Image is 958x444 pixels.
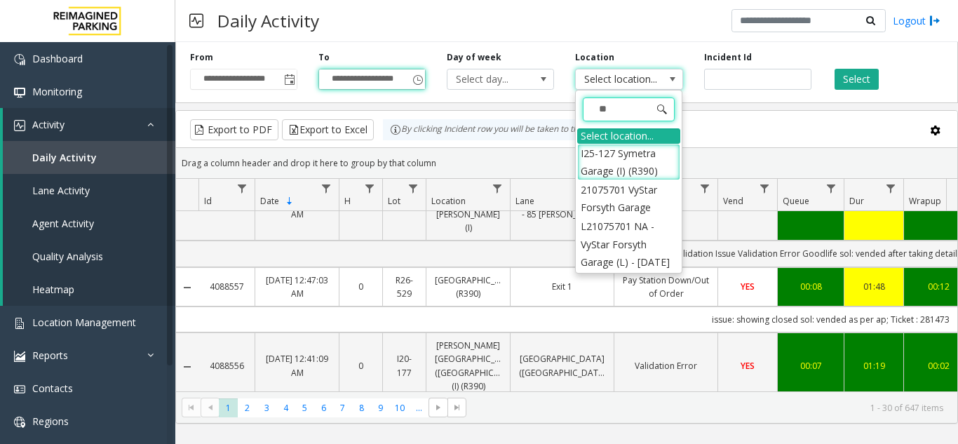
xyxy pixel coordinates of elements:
li: L21075701 NA - VyStar Forsyth Garage (L) - [DATE] [577,217,680,271]
span: Go to the last page [452,402,463,413]
a: 00:07 [786,359,835,372]
a: 00:08 [786,280,835,293]
img: 'icon' [14,120,25,131]
a: Agent Activity [3,207,175,240]
a: Validation Error [623,359,709,372]
a: Queue Filter Menu [822,179,841,198]
a: Collapse Details [176,361,198,372]
a: Vend Filter Menu [755,179,774,198]
a: Collapse Details [176,282,198,293]
a: 01:48 [853,280,895,293]
a: Daily Activity [3,141,175,174]
li: 21075701 VyStar Forsyth Garage [577,180,680,217]
a: Id Filter Menu [233,179,252,198]
span: Lane [515,195,534,207]
span: Toggle popup [281,69,297,89]
a: Exit 1 [519,280,605,293]
span: H [344,195,351,207]
a: 01:19 [853,359,895,372]
label: To [318,51,330,64]
label: Day of week [447,51,501,64]
span: Page 11 [410,398,429,417]
span: Page 2 [238,398,257,417]
a: Date Filter Menu [317,179,336,198]
span: Vend [723,195,743,207]
button: Select [835,69,879,90]
a: [GEOGRAPHIC_DATA] (R390) [435,274,501,300]
span: Go to the next page [429,398,447,417]
li: I25-127 Symetra Garage (I) (R390) [577,144,680,180]
span: YES [741,281,755,292]
a: Issue Filter Menu [696,179,715,198]
span: Activity [32,118,65,131]
a: Logout [893,13,940,28]
a: Pay Station Down/Out of Order [623,274,709,300]
a: 4088556 [207,359,246,372]
a: 0 [348,359,374,372]
span: Date [260,195,279,207]
a: Heatmap [3,273,175,306]
span: Queue [783,195,809,207]
img: 'icon' [14,318,25,329]
img: 'icon' [14,384,25,395]
div: By clicking Incident row you will be taken to the incident details page. [383,119,675,140]
button: Export to Excel [282,119,374,140]
img: 'icon' [14,417,25,428]
a: [GEOGRAPHIC_DATA] ([GEOGRAPHIC_DATA]) [519,352,605,379]
a: [PERSON_NAME][GEOGRAPHIC_DATA] ([GEOGRAPHIC_DATA]) (I) (R390) [435,339,501,393]
span: Page 3 [257,398,276,417]
img: pageIcon [189,4,203,38]
img: 'icon' [14,351,25,362]
a: YES [727,280,769,293]
span: Regions [32,415,69,428]
span: Location [431,195,466,207]
img: 'icon' [14,54,25,65]
a: [DATE] 12:47:03 AM [264,274,330,300]
label: From [190,51,213,64]
label: Incident Id [704,51,752,64]
img: 'icon' [14,87,25,98]
span: Toggle popup [410,69,425,89]
span: Sortable [284,196,295,207]
a: Quality Analysis [3,240,175,273]
span: Heatmap [32,283,74,296]
span: Wrapup [909,195,941,207]
span: Reports [32,349,68,362]
div: Drag a column header and drop it here to group by that column [176,151,957,175]
label: Location [575,51,614,64]
span: YES [741,360,755,372]
span: Id [204,195,212,207]
span: Page 9 [371,398,390,417]
span: Select day... [447,69,532,89]
a: Lot Filter Menu [404,179,423,198]
span: Page 6 [314,398,333,417]
kendo-pager-info: 1 - 30 of 647 items [475,402,943,414]
span: Dur [849,195,864,207]
span: Quality Analysis [32,250,103,263]
button: Export to PDF [190,119,278,140]
img: infoIcon.svg [390,124,401,135]
span: Page 8 [352,398,371,417]
a: Dur Filter Menu [882,179,900,198]
span: Dashboard [32,52,83,65]
span: Page 10 [391,398,410,417]
h3: Daily Activity [210,4,326,38]
span: Lane Activity [32,184,90,197]
a: 0 [348,280,374,293]
span: Agent Activity [32,217,94,230]
a: R26-529 [391,274,417,300]
span: Lot [388,195,400,207]
a: I20-177 [391,352,417,379]
div: Data table [176,179,957,391]
span: Select location... [576,69,661,89]
span: Contacts [32,382,73,395]
a: YES [727,359,769,372]
a: 4088557 [207,280,246,293]
span: Page 4 [276,398,295,417]
span: Monitoring [32,85,82,98]
span: Page 1 [219,398,238,417]
span: Page 5 [295,398,314,417]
